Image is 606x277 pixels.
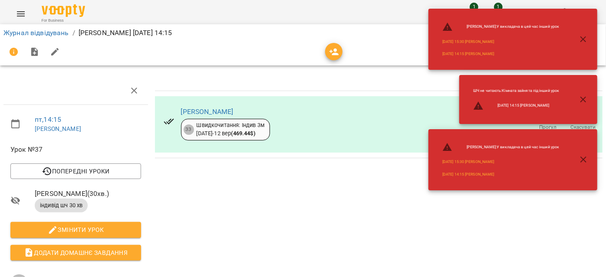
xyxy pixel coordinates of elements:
button: Menu [10,3,31,24]
a: [DATE] 15:30 [PERSON_NAME] [442,159,494,165]
span: індивід шч 30 хв [35,202,88,209]
a: [DATE] 15:30 [PERSON_NAME] [442,39,494,45]
div: 33 [184,124,194,135]
li: / [72,28,75,38]
nav: breadcrumb [3,28,603,38]
li: ШЧ не читають : Кімната зайнята під інший урок [466,85,566,97]
a: [PERSON_NAME] [35,125,81,132]
span: 1 [470,3,478,11]
p: [PERSON_NAME] [DATE] 14:15 [79,28,172,38]
button: Попередні уроки [10,163,141,179]
b: ( 469.44 $ ) [231,130,255,137]
a: [PERSON_NAME] [181,108,234,116]
a: Журнал відвідувань [3,29,69,37]
a: пт , 14:15 [35,115,61,124]
a: [DATE] 14:15 [PERSON_NAME] [442,172,494,177]
li: [PERSON_NAME] : У викладача в цей час інший урок [435,139,566,156]
button: Додати домашнє завдання [10,245,141,261]
li: [DATE] 14:15 [PERSON_NAME] [466,97,566,114]
a: [DATE] 14:15 [PERSON_NAME] [442,51,494,57]
span: For Business [42,18,85,23]
span: Змінити урок [17,225,134,235]
button: Змінити урок [10,222,141,238]
div: Швидкочитання: Індив 3м [DATE] - 12 вер [197,121,264,137]
li: [PERSON_NAME] : У викладача в цей час інший урок [435,18,566,36]
img: Voopty Logo [42,4,85,17]
span: [PERSON_NAME] ( 30 хв. ) [35,189,141,199]
span: 1 [494,3,503,11]
span: Попередні уроки [17,166,134,176]
span: Урок №37 [10,144,141,155]
span: Додати домашнє завдання [17,248,134,258]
